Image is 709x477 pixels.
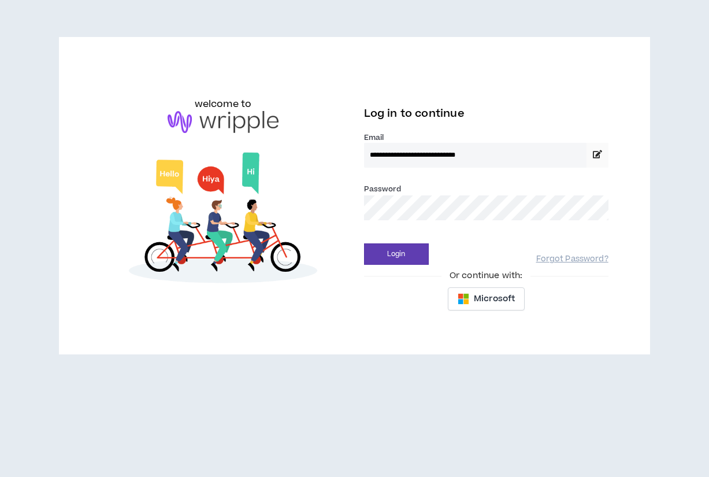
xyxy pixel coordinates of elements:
[168,111,279,133] img: logo-brand.png
[195,97,252,111] h6: welcome to
[536,254,608,265] a: Forgot Password?
[364,132,608,143] label: Email
[101,145,345,294] img: Welcome to Wripple
[448,287,525,310] button: Microsoft
[364,184,402,194] label: Password
[441,269,530,282] span: Or continue with:
[364,243,429,265] button: Login
[364,106,465,121] span: Log in to continue
[474,293,515,305] span: Microsoft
